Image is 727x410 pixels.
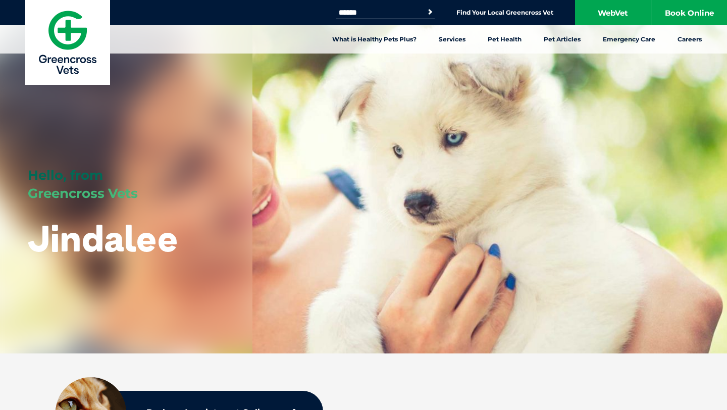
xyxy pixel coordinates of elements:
a: Pet Articles [533,25,592,54]
a: Services [428,25,477,54]
button: Search [425,7,435,17]
span: Greencross Vets [28,185,138,201]
span: Hello, from [28,167,103,183]
a: Pet Health [477,25,533,54]
a: What is Healthy Pets Plus? [321,25,428,54]
a: Find Your Local Greencross Vet [456,9,553,17]
a: Careers [666,25,713,54]
a: Emergency Care [592,25,666,54]
h1: Jindalee [28,218,178,258]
